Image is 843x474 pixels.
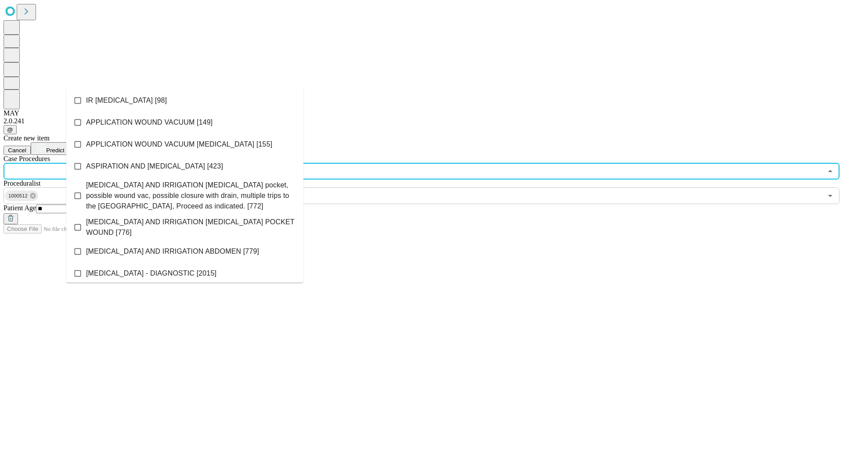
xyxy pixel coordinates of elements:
button: Open [824,190,836,202]
span: Cancel [8,147,26,154]
button: Predict [31,142,71,155]
span: [MEDICAL_DATA] AND IRRIGATION [MEDICAL_DATA] POCKET WOUND [776] [86,217,296,238]
button: Cancel [4,146,31,155]
span: APPLICATION WOUND VACUUM [149] [86,117,213,128]
span: @ [7,126,13,133]
div: 2.0.241 [4,117,839,125]
button: Close [824,165,836,177]
span: 1000512 [5,191,31,201]
span: [MEDICAL_DATA] - DIAGNOSTIC [2015] [86,268,216,279]
span: Predict [46,147,64,154]
span: [MEDICAL_DATA] AND IRRIGATION [MEDICAL_DATA] pocket, possible wound vac, possible closure with dr... [86,180,296,212]
button: @ [4,125,17,134]
span: Create new item [4,134,50,142]
span: ASPIRATION AND [MEDICAL_DATA] [423] [86,161,223,172]
span: IR [MEDICAL_DATA] [98] [86,95,167,106]
div: 1000512 [5,190,38,201]
span: Scheduled Procedure [4,155,50,162]
span: Proceduralist [4,180,40,187]
span: [MEDICAL_DATA] AND IRRIGATION ABDOMEN [779] [86,246,259,257]
span: APPLICATION WOUND VACUUM [MEDICAL_DATA] [155] [86,139,272,150]
div: MAY [4,109,839,117]
span: Patient Age [4,204,36,212]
